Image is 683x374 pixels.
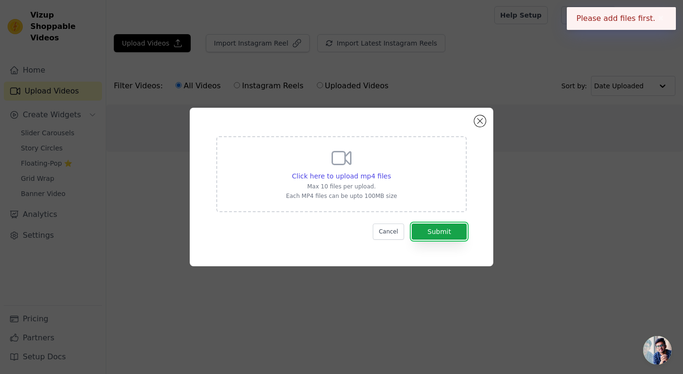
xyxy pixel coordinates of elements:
[292,172,391,180] span: Click here to upload mp4 files
[474,115,486,127] button: Close modal
[412,224,467,240] button: Submit
[643,336,672,365] a: Open chat
[655,13,666,24] button: Close
[373,224,405,240] button: Cancel
[286,183,397,190] p: Max 10 files per upload.
[286,192,397,200] p: Each MP4 files can be upto 100MB size
[567,7,676,30] div: Please add files first.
